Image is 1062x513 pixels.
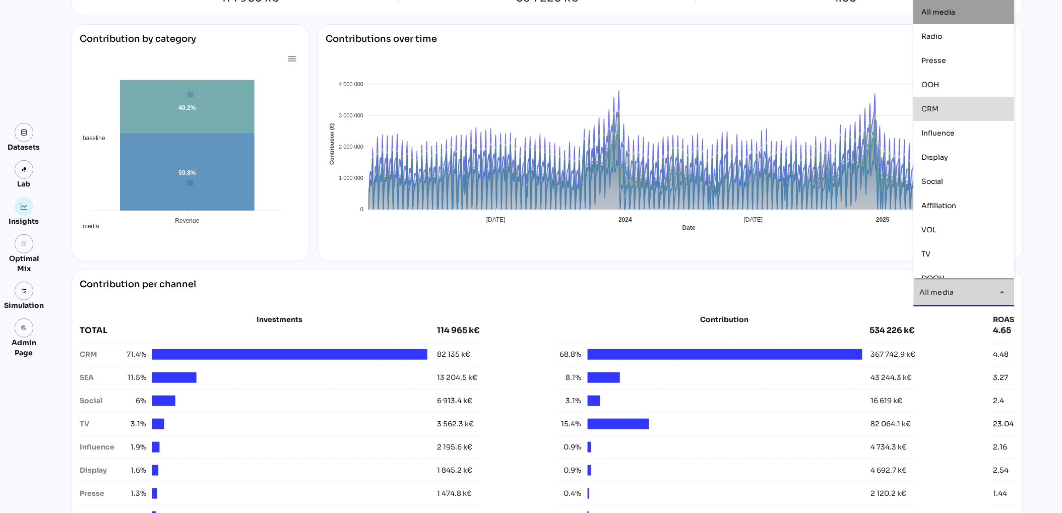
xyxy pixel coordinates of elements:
[682,225,696,232] text: Date
[21,129,28,136] img: data.svg
[80,442,122,453] div: Influence
[80,349,122,360] div: CRM
[80,465,122,476] div: Display
[557,396,582,406] span: 3.1%
[870,465,907,476] div: 4 692.7 k€
[618,216,632,223] tspan: 2024
[870,419,911,429] div: 82 064.1 k€
[993,442,1008,453] div: 2.16
[922,177,944,186] span: Social
[922,225,937,234] span: VOL
[75,135,105,142] span: baseline
[21,288,28,295] img: settings.svg
[438,465,473,476] div: 1 845.2 k€
[122,349,146,360] span: 71.4%
[80,314,480,325] div: Investments
[922,201,957,210] span: Affiliation
[122,372,146,383] span: 11.5%
[80,419,122,429] div: TV
[870,372,912,383] div: 43 244.3 k€
[122,396,146,406] span: 6%
[438,325,480,337] div: 114 965 k€
[80,396,122,406] div: Social
[993,465,1009,476] div: 2.54
[75,223,99,230] span: media
[996,286,1009,298] i: arrow_drop_down
[175,217,199,224] tspan: Revenue
[21,166,28,173] img: lab.svg
[287,54,295,62] div: Menu
[122,488,146,499] span: 1.3%
[80,372,122,383] div: SEA
[21,240,28,247] i: grain
[4,338,44,358] div: Admin Page
[80,488,122,499] div: Presse
[339,175,363,181] tspan: 1 000 000
[993,314,1015,325] div: ROAS
[557,349,582,360] span: 68.8%
[993,372,1009,383] div: 3.27
[557,419,582,429] span: 15.4%
[339,112,363,118] tspan: 3 000 000
[438,488,472,499] div: 1 474.8 k€
[4,253,44,274] div: Optimal Mix
[557,442,582,453] span: 0.9%
[993,419,1014,429] div: 23.04
[486,216,506,223] tspan: [DATE]
[438,396,473,406] div: 6 913.4 k€
[922,153,949,162] span: Display
[21,325,28,332] i: admin_panel_settings
[993,396,1005,406] div: 2.4
[922,80,940,89] span: OOH
[922,129,955,138] span: Influence
[922,104,939,113] span: CRM
[326,33,438,61] div: Contributions over time
[870,396,902,406] div: 16 619 k€
[869,325,914,337] div: 534 226 k€
[557,488,582,499] span: 0.4%
[993,349,1009,360] div: 4.48
[557,465,582,476] span: 0.9%
[876,216,890,223] tspan: 2025
[920,288,954,297] span: All media
[8,142,40,152] div: Datasets
[870,442,907,453] div: 4 734.3 k€
[13,179,35,189] div: Lab
[80,325,438,337] div: TOTAL
[80,33,301,53] div: Contribution by category
[922,249,931,259] span: TV
[870,488,906,499] div: 2 120.2 k€
[993,488,1008,499] div: 1.44
[360,207,363,213] tspan: 0
[870,349,915,360] div: 367 742.9 k€
[122,442,146,453] span: 1.9%
[557,372,582,383] span: 8.1%
[21,203,28,210] img: graph.svg
[122,419,146,429] span: 3.1%
[743,216,763,223] tspan: [DATE]
[339,144,363,150] tspan: 2 000 000
[438,419,474,429] div: 3 562.3 k€
[122,465,146,476] span: 1.6%
[922,56,947,65] span: Presse
[922,32,943,41] span: Radio
[922,8,956,17] span: All media
[993,325,1015,337] div: 4.65
[438,349,471,360] div: 82 135 k€
[9,216,39,226] div: Insights
[922,274,945,283] span: DOOH
[328,123,334,165] text: Contribution (€)
[438,442,473,453] div: 2 195.6 k€
[583,314,867,325] div: Contribution
[80,278,197,306] div: Contribution per channel
[339,81,363,87] tspan: 4 000 000
[438,372,478,383] div: 13 204.5 k€
[4,300,44,310] div: Simulation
